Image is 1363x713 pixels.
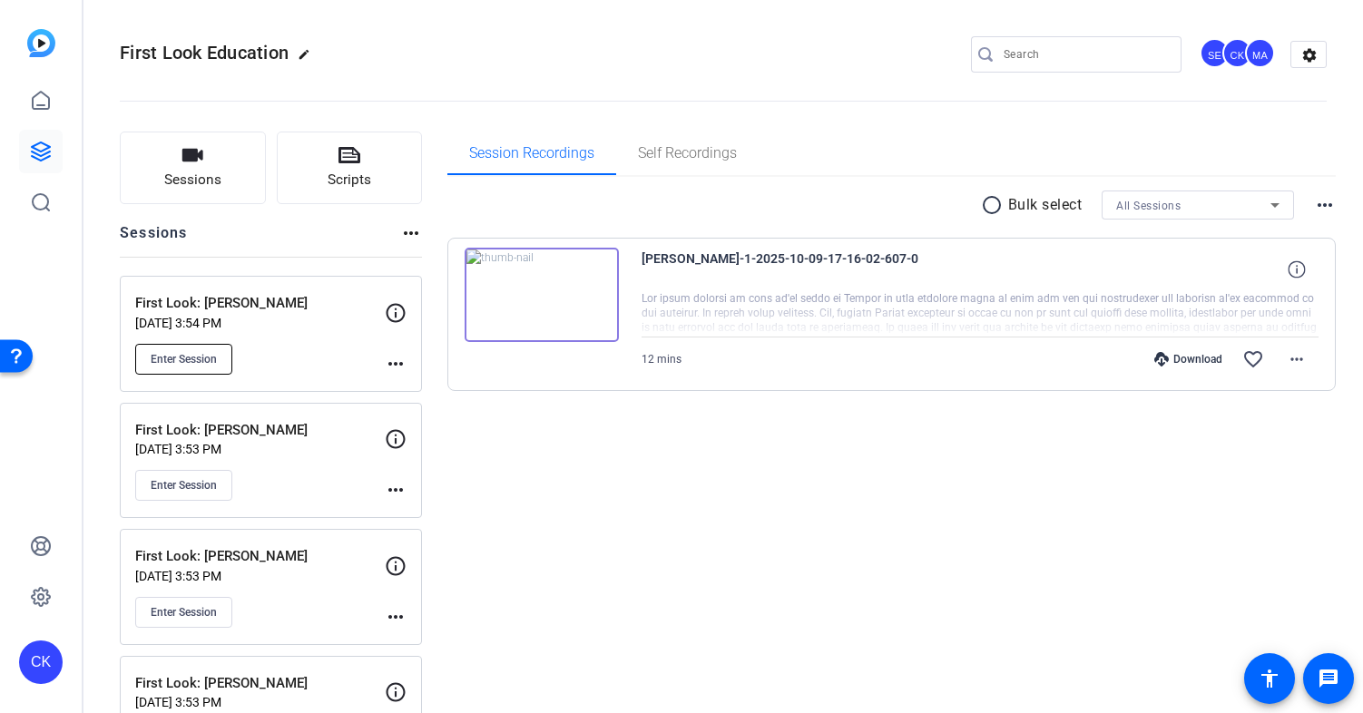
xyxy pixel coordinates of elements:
[1291,42,1328,69] mat-icon: settings
[1286,348,1308,370] mat-icon: more_horiz
[1259,668,1280,689] mat-icon: accessibility
[135,293,385,314] p: First Look: [PERSON_NAME]
[151,605,217,620] span: Enter Session
[642,353,681,366] span: 12 mins
[1200,38,1231,70] ngx-avatar: Shelby Eden
[135,695,385,709] p: [DATE] 3:53 PM
[135,546,385,567] p: First Look: [PERSON_NAME]
[120,222,188,257] h2: Sessions
[277,132,423,204] button: Scripts
[1200,38,1230,68] div: SE
[135,569,385,583] p: [DATE] 3:53 PM
[135,420,385,441] p: First Look: [PERSON_NAME]
[1242,348,1264,370] mat-icon: favorite_border
[1245,38,1277,70] ngx-avatar: Melissa Abe
[135,470,232,501] button: Enter Session
[120,42,289,63] span: First Look Education
[385,479,407,501] mat-icon: more_horiz
[1245,38,1275,68] div: MA
[400,222,422,244] mat-icon: more_horiz
[298,48,319,70] mat-icon: edit
[1116,200,1181,212] span: All Sessions
[1222,38,1254,70] ngx-avatar: Caroline Kissell
[135,316,385,330] p: [DATE] 3:54 PM
[1222,38,1252,68] div: CK
[135,442,385,456] p: [DATE] 3:53 PM
[1008,194,1083,216] p: Bulk select
[19,640,63,684] div: CK
[120,132,266,204] button: Sessions
[469,146,594,161] span: Session Recordings
[328,170,371,190] span: Scripts
[151,478,217,493] span: Enter Session
[465,248,619,342] img: thumb-nail
[1145,352,1231,366] div: Download
[1318,668,1339,689] mat-icon: message
[385,353,407,375] mat-icon: more_horiz
[981,194,1008,216] mat-icon: radio_button_unchecked
[638,146,737,161] span: Self Recordings
[385,606,407,628] mat-icon: more_horiz
[642,248,977,291] span: [PERSON_NAME]-1-2025-10-09-17-16-02-607-0
[135,597,232,628] button: Enter Session
[135,673,385,694] p: First Look: [PERSON_NAME]
[151,352,217,366] span: Enter Session
[135,344,232,375] button: Enter Session
[1314,194,1336,216] mat-icon: more_horiz
[1004,44,1167,65] input: Search
[164,170,221,190] span: Sessions
[27,29,55,57] img: blue-gradient.svg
